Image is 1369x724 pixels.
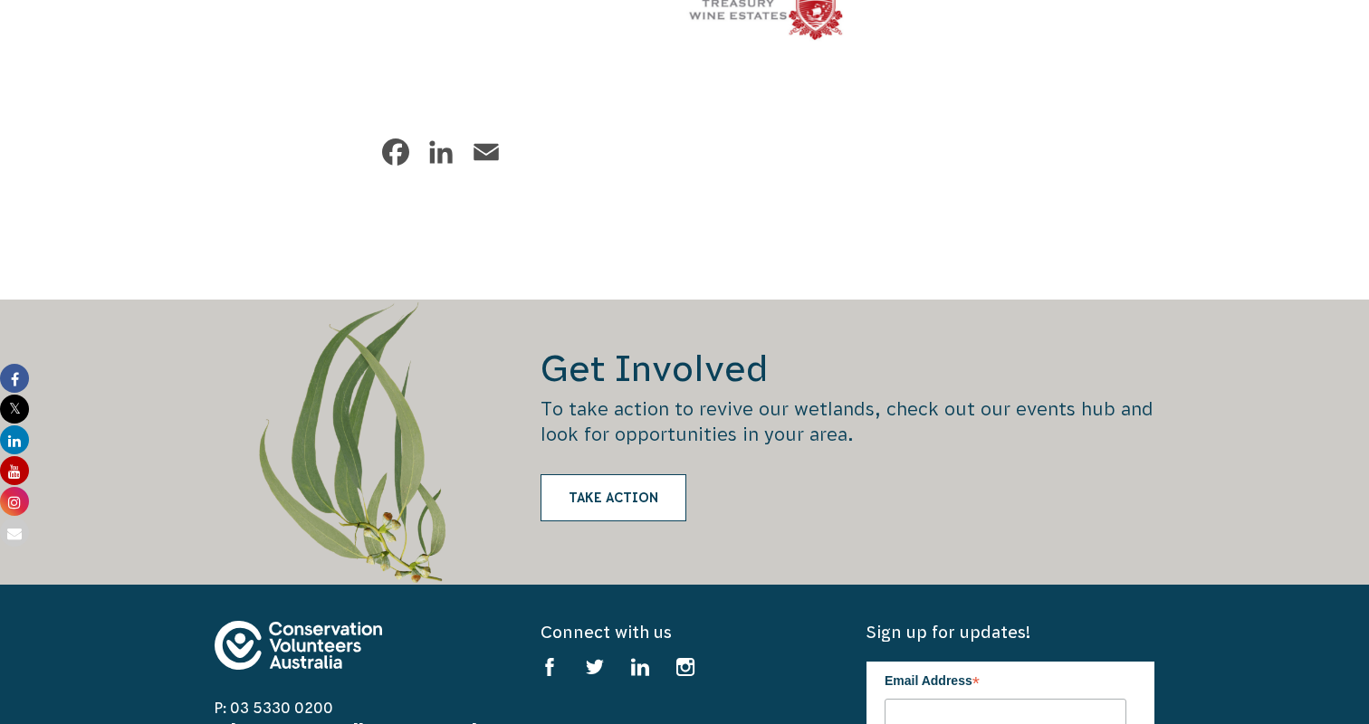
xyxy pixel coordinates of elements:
h5: Sign up for updates! [866,621,1154,643]
a: LinkedIn [423,134,459,170]
a: Facebook [378,134,414,170]
p: To take action to revive our wetlands, check out our events hub and look for opportunities in you... [541,396,1154,447]
img: logo-footer.svg [215,621,382,670]
h2: Get Involved [541,345,1154,392]
a: P: 03 5330 0200 [215,700,333,716]
h5: Connect with us [541,621,828,643]
a: Email [468,134,504,170]
label: Email Address [885,662,1126,696]
a: Take Action [541,474,686,521]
